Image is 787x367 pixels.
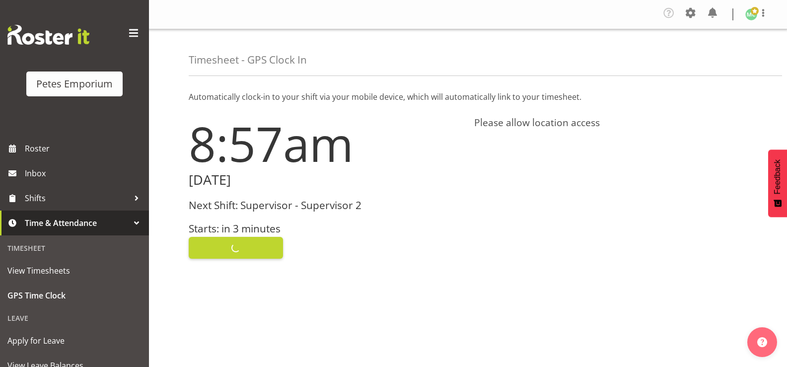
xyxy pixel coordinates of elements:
div: Timesheet [2,238,146,258]
span: Roster [25,141,144,156]
h3: Next Shift: Supervisor - Supervisor 2 [189,200,462,211]
img: melissa-cowen2635.jpg [745,8,757,20]
span: GPS Time Clock [7,288,142,303]
span: Inbox [25,166,144,181]
span: View Timesheets [7,263,142,278]
span: Time & Attendance [25,216,129,230]
span: Apply for Leave [7,333,142,348]
img: Rosterit website logo [7,25,89,45]
span: Feedback [773,159,782,194]
h4: Please allow location access [474,117,748,129]
h1: 8:57am [189,117,462,170]
a: GPS Time Clock [2,283,146,308]
img: help-xxl-2.png [757,337,767,347]
p: Automatically clock-in to your shift via your mobile device, which will automatically link to you... [189,91,747,103]
span: Shifts [25,191,129,206]
h3: Starts: in 3 minutes [189,223,462,234]
h4: Timesheet - GPS Clock In [189,54,307,66]
h2: [DATE] [189,172,462,188]
a: View Timesheets [2,258,146,283]
div: Leave [2,308,146,328]
button: Feedback - Show survey [768,149,787,217]
a: Apply for Leave [2,328,146,353]
div: Petes Emporium [36,76,113,91]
